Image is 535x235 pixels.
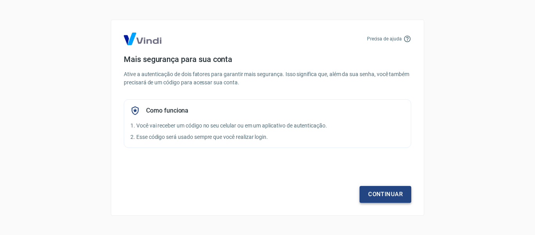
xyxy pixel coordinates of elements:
p: Precisa de ajuda [367,35,402,42]
p: 1. Você vai receber um código no seu celular ou em um aplicativo de autenticação. [130,122,405,130]
h4: Mais segurança para sua conta [124,55,411,64]
a: Continuar [360,186,411,202]
p: Ative a autenticação de dois fatores para garantir mais segurança. Isso significa que, além da su... [124,70,411,87]
img: Logo Vind [124,33,161,45]
p: 2. Esse código será usado sempre que você realizar login. [130,133,405,141]
h5: Como funciona [146,107,188,115]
